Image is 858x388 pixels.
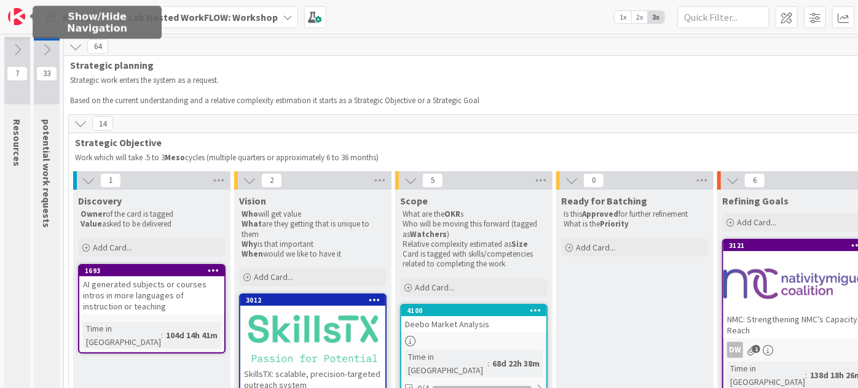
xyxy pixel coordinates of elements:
[83,322,161,349] div: Time in [GEOGRAPHIC_DATA]
[401,305,546,316] div: 4100
[79,265,224,276] div: 1693
[87,39,108,54] span: 64
[78,195,122,207] span: Discovery
[405,350,487,377] div: Time in [GEOGRAPHIC_DATA]
[583,173,604,188] span: 0
[403,219,545,239] p: Who will be moving this forward (tagged as )
[489,357,543,370] div: 68d 22h 38m
[407,306,546,315] div: 4100
[400,195,428,207] span: Scope
[100,173,121,188] span: 1
[648,11,664,23] span: 3x
[81,219,102,229] strong: Value
[242,209,258,219] strong: Who
[79,276,224,314] div: AI generated subjects or courses intros in more languages of instruction or teaching
[615,11,631,23] span: 1x
[677,6,769,28] input: Quick Filter...
[576,242,615,253] span: Add Card...
[511,239,528,249] strong: Size
[582,209,618,219] strong: Approved
[36,66,57,81] span: 33
[403,209,545,219] p: What are the s
[722,195,789,207] span: Refining Goals
[403,239,545,249] p: Relative complexity estimated as
[79,265,224,314] div: 1693AI generated subjects or courses intros in more languages of instruction or teaching
[401,305,546,332] div: 4100Deebo Market Analysis
[81,209,223,219] p: of the card is tagged
[403,249,545,270] p: Card is tagged with skills/competencies related to completing the work
[242,249,263,259] strong: When
[242,249,384,259] p: would we like to have it
[85,266,224,275] div: 1693
[242,219,384,239] p: are they getting that is unique to them
[600,219,629,229] strong: Priority
[81,219,223,229] p: asked to be delivered
[242,209,384,219] p: will get value
[487,357,489,370] span: :
[401,316,546,332] div: Deebo Market Analysis
[805,368,807,382] span: :
[92,116,113,131] span: 14
[240,295,385,306] div: 3012
[242,239,384,249] p: is that important
[7,66,28,81] span: 7
[8,8,25,25] img: Visit kanbanzone.com
[37,10,157,34] h5: Show/Hide Navigation
[161,328,163,342] span: :
[81,209,106,219] strong: Owner
[564,219,706,229] p: What is the
[561,195,647,207] span: Ready for Batching
[11,119,23,166] span: Resources
[261,173,282,188] span: 2
[239,195,266,207] span: Vision
[165,152,185,163] strong: Meso
[744,173,765,188] span: 6
[564,209,706,219] p: Is this for further refinement
[444,209,460,219] strong: OKR
[422,173,443,188] span: 5
[242,239,258,249] strong: Why
[737,217,776,228] span: Add Card...
[163,328,221,342] div: 104d 14h 41m
[246,296,385,305] div: 3012
[41,119,53,228] span: potential work requests
[752,345,760,353] span: 1
[254,271,293,282] span: Add Card...
[93,242,132,253] span: Add Card...
[242,219,262,229] strong: What
[415,282,454,293] span: Add Card...
[631,11,648,23] span: 2x
[410,229,447,239] strong: Watchers
[128,11,278,23] b: Lab Nested WorkFLOW: Workshop
[727,342,743,358] div: DW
